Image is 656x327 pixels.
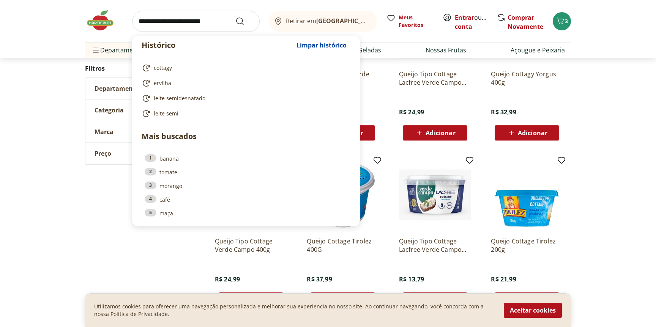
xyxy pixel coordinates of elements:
[142,63,347,73] a: cottagy
[455,13,489,31] span: ou
[215,275,240,283] span: R$ 24,99
[145,195,156,203] div: 4
[145,209,347,217] a: 5maça
[491,159,563,231] img: Queijo Cottage Tirolez 200g
[495,125,559,141] button: Adicionar
[399,14,434,29] span: Meus Favoritos
[386,14,434,29] a: Meus Favoritos
[399,237,471,254] a: Queijo Tipo Cottage Lacfree Verde Campo 200g
[145,195,347,204] a: 4café
[142,94,347,103] a: leite semidesnatado
[455,13,497,31] a: Criar conta
[286,17,370,24] span: Retirar em
[85,143,199,164] button: Preço
[132,11,260,32] input: search
[95,150,111,157] span: Preço
[142,40,293,51] p: Histórico
[504,303,562,318] button: Aceitar cookies
[94,303,495,318] p: Utilizamos cookies para oferecer uma navegação personalizada e melhorar sua experiencia no nosso ...
[518,130,547,136] span: Adicionar
[307,275,332,283] span: R$ 37,99
[85,61,200,76] h2: Filtros
[145,154,156,162] div: 1
[154,79,171,87] span: ervilha
[145,182,156,189] div: 3
[495,292,559,308] button: Adicionar
[235,17,254,26] button: Submit Search
[85,121,199,142] button: Marca
[399,108,424,116] span: R$ 24,99
[455,13,474,22] a: Entrar
[145,209,156,216] div: 5
[142,131,350,142] p: Mais buscados
[307,237,379,254] a: Queijo Cottage Tirolez 400G
[565,17,568,25] span: 3
[154,64,172,72] span: cottagy
[154,110,178,117] span: leite semi
[85,100,199,121] button: Categoria
[91,41,100,59] button: Menu
[311,292,375,308] button: Adicionar
[145,154,347,163] a: 1banana
[399,275,424,283] span: R$ 13,79
[399,159,471,231] img: Queijo Tipo Cottage Lacfree Verde Campo 200g
[219,292,283,308] button: Adicionar
[553,12,571,30] button: Carrinho
[142,109,347,118] a: leite semi
[491,70,563,87] a: Queijo Cottagy Yorgus 400g
[491,237,563,254] a: Queijo Cottage Tirolez 200g
[403,292,467,308] button: Adicionar
[511,46,565,55] a: Açougue e Peixaria
[399,70,471,87] a: Queijo Tipo Cottage Lacfree Verde Campo 400g
[508,13,543,31] a: Comprar Novamente
[215,237,287,254] a: Queijo Tipo Cottage Verde Campo 400g
[269,11,377,32] button: Retirar em[GEOGRAPHIC_DATA]/[GEOGRAPHIC_DATA]
[293,36,350,54] button: Limpar histórico
[154,95,205,102] span: leite semidesnatado
[403,125,467,141] button: Adicionar
[426,130,455,136] span: Adicionar
[95,106,124,114] span: Categoria
[491,108,516,116] span: R$ 32,99
[316,17,444,25] b: [GEOGRAPHIC_DATA]/[GEOGRAPHIC_DATA]
[491,275,516,283] span: R$ 21,99
[85,9,123,32] img: Hortifruti
[296,42,347,48] span: Limpar histórico
[142,79,347,88] a: ervilha
[95,85,139,92] span: Departamento
[426,46,466,55] a: Nossas Frutas
[95,128,114,136] span: Marca
[145,168,156,175] div: 2
[85,78,199,99] button: Departamento
[145,182,347,190] a: 3morango
[145,168,347,176] a: 2tomate
[91,41,146,59] span: Departamentos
